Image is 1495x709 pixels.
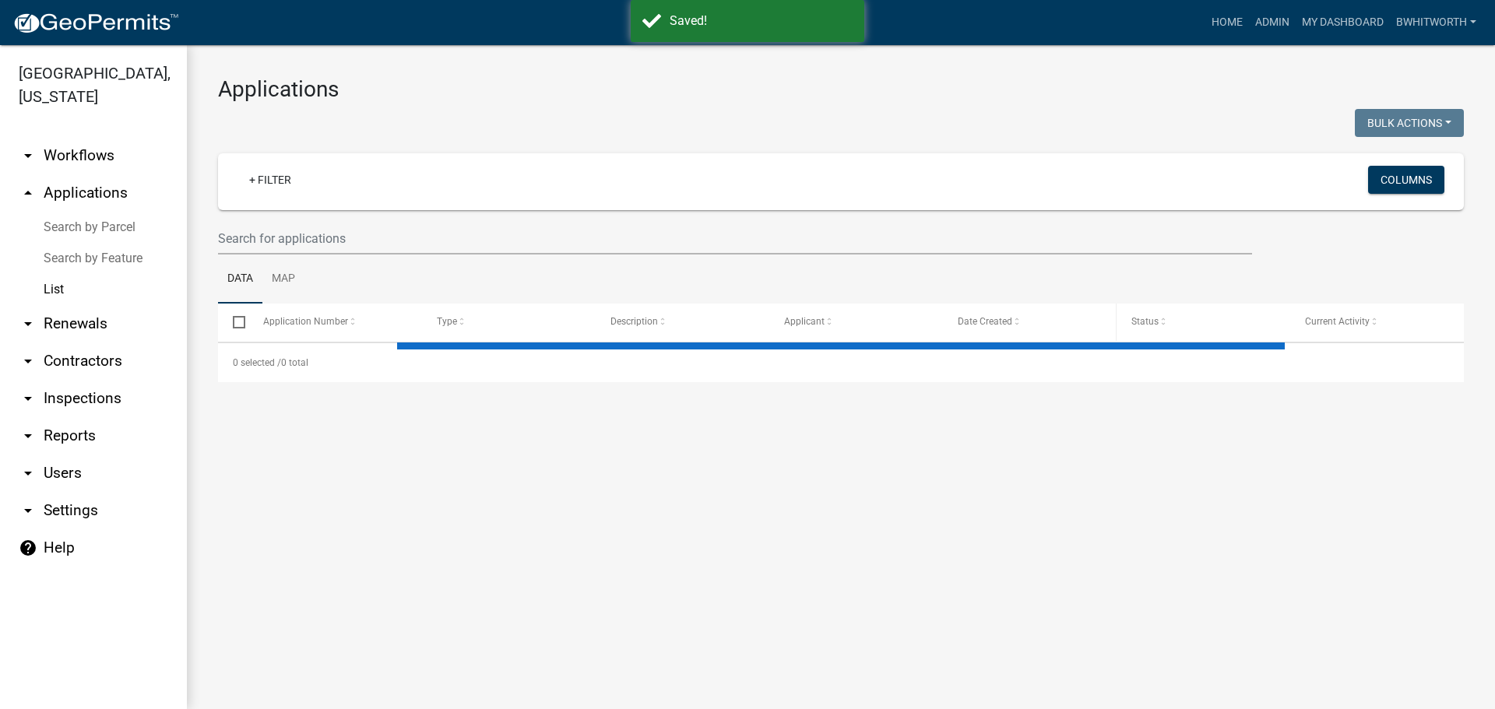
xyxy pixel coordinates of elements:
[19,146,37,165] i: arrow_drop_down
[670,12,853,30] div: Saved!
[19,464,37,483] i: arrow_drop_down
[218,76,1464,103] h3: Applications
[233,357,281,368] span: 0 selected /
[263,316,348,327] span: Application Number
[218,304,248,341] datatable-header-cell: Select
[1305,316,1370,327] span: Current Activity
[610,316,658,327] span: Description
[262,254,304,304] a: Map
[1355,109,1464,137] button: Bulk Actions
[958,316,1012,327] span: Date Created
[218,343,1464,382] div: 0 total
[19,389,37,408] i: arrow_drop_down
[437,316,457,327] span: Type
[1290,304,1464,341] datatable-header-cell: Current Activity
[943,304,1117,341] datatable-header-cell: Date Created
[1390,8,1483,37] a: BWhitworth
[248,304,421,341] datatable-header-cell: Application Number
[1368,166,1444,194] button: Columns
[19,352,37,370] i: arrow_drop_down
[1117,304,1290,341] datatable-header-cell: Status
[1205,8,1249,37] a: Home
[19,314,37,333] i: arrow_drop_down
[1131,316,1159,327] span: Status
[19,426,37,445] i: arrow_drop_down
[769,304,943,341] datatable-header-cell: Applicant
[218,223,1252,254] input: Search for applications
[784,316,825,327] span: Applicant
[19,501,37,520] i: arrow_drop_down
[218,254,262,304] a: Data
[19,184,37,202] i: arrow_drop_up
[421,304,595,341] datatable-header-cell: Type
[19,539,37,557] i: help
[596,304,769,341] datatable-header-cell: Description
[237,166,304,194] a: + Filter
[1296,8,1390,37] a: My Dashboard
[1249,8,1296,37] a: Admin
